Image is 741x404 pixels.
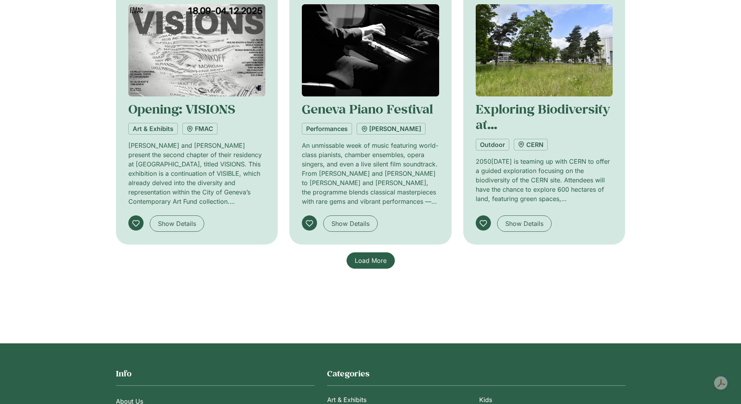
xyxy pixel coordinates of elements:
[116,368,315,379] h2: Info
[302,101,433,117] a: Geneva Piano Festival
[128,123,178,135] a: Art & Exhibits
[128,4,266,96] img: Coolturalia - Vernissage de VISIONS
[347,252,395,269] a: Load More
[302,123,352,135] a: Performances
[331,219,370,228] span: Show Details
[476,4,613,96] img: Coolturalia - Explorer la biodiversité au CERN
[128,101,235,117] a: Opening: VISIONS
[128,141,266,206] p: [PERSON_NAME] and [PERSON_NAME] present the second chapter of their residency at [GEOGRAPHIC_DATA...
[302,141,439,206] p: An unmissable week of music featuring world-class pianists, chamber ensembles, opera singers, and...
[182,123,217,135] a: FMAC
[158,219,196,228] span: Show Details
[505,219,543,228] span: Show Details
[497,215,552,232] a: Show Details
[327,368,625,379] h2: Categories
[323,215,378,232] a: Show Details
[476,139,509,150] a: Outdoor
[476,157,613,203] p: 2050[DATE] is teaming up with CERN to offer a guided exploration focusing on the biodiversity of ...
[514,139,548,150] a: CERN
[150,215,204,232] a: Show Details
[302,4,439,96] img: Coolturalia - Festival de piano 2025
[476,101,610,149] a: Exploring Biodiversity at [GEOGRAPHIC_DATA]
[355,256,387,265] span: Load More
[357,123,426,135] a: [PERSON_NAME]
